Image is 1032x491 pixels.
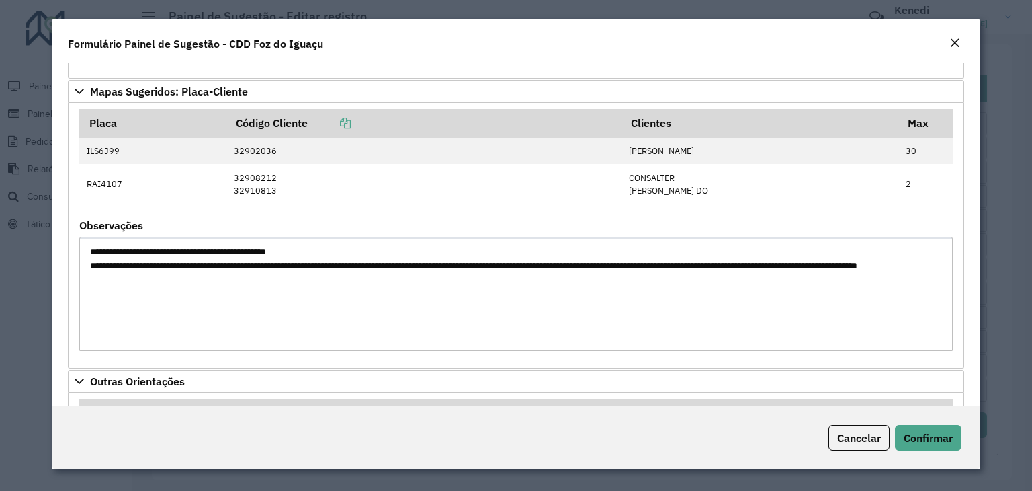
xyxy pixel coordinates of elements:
[945,35,964,52] button: Close
[79,138,226,165] td: ILS6J99
[828,425,890,451] button: Cancelar
[90,86,248,97] span: Mapas Sugeridos: Placa-Cliente
[899,109,953,137] th: Max
[895,425,961,451] button: Confirmar
[239,399,697,427] th: Código Cliente
[68,36,323,52] h4: Formulário Painel de Sugestão - CDD Foz do Iguaçu
[227,164,622,204] td: 32908212 32910813
[622,109,899,137] th: Clientes
[90,376,185,387] span: Outras Orientações
[308,116,351,130] a: Copiar
[68,370,964,393] a: Outras Orientações
[899,164,953,204] td: 2
[904,431,953,445] span: Confirmar
[79,164,226,204] td: RAI4107
[79,399,239,427] th: Placa
[227,138,622,165] td: 32902036
[68,103,964,369] div: Mapas Sugeridos: Placa-Cliente
[899,138,953,165] td: 30
[837,431,881,445] span: Cancelar
[697,399,900,427] th: Clientes
[622,138,899,165] td: [PERSON_NAME]
[68,80,964,103] a: Mapas Sugeridos: Placa-Cliente
[622,164,899,204] td: CONSALTER [PERSON_NAME] DO
[79,109,226,137] th: Placa
[227,109,622,137] th: Código Cliente
[899,399,953,427] th: Max
[949,38,960,48] em: Fechar
[79,217,143,233] label: Observações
